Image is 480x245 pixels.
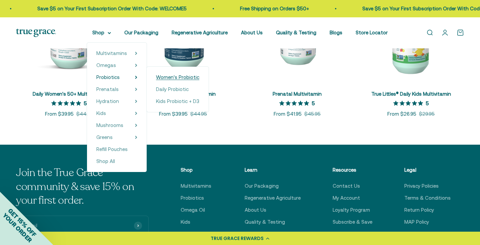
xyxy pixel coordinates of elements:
summary: Omegas [96,61,137,69]
compare-at-price: $44.95 [76,110,93,118]
a: Kids [96,109,106,117]
span: 5 out of 5 stars rating in total 14 reviews. [51,98,84,108]
compare-at-price: $44.95 [190,110,207,118]
a: Shop All [96,157,137,165]
a: About Us [241,30,263,35]
a: About Us [245,206,266,214]
a: Loyalty Program [333,206,370,214]
a: Omegas [96,61,116,69]
span: 5 out of 5 stars rating in total 4 reviews. [279,98,312,108]
a: My Account [333,194,360,202]
a: Regenerative Agriculture [172,30,228,35]
sale-price: From $39.95 [159,110,188,118]
a: Mushrooms [96,121,123,129]
span: Multivitamins [96,50,127,56]
p: Resources [333,166,372,174]
sale-price: From $39.95 [45,110,74,118]
a: Our Founder [245,230,273,238]
a: Prenatal Multivitamin [273,91,322,97]
a: Daily Probiotic [156,85,199,93]
span: Mushrooms [96,122,123,128]
compare-at-price: $45.95 [304,110,321,118]
a: Blogs [330,30,342,35]
compare-at-price: $29.95 [419,110,435,118]
summary: Mushrooms [96,121,137,129]
a: Quality & Testing [276,30,316,35]
p: Learn [245,166,301,174]
a: Daily Women's 50+ Multivitamin [33,91,106,97]
p: Shop [181,166,213,174]
p: Join the True Grace community & save 15% on your first order. [16,166,149,208]
span: Greens [96,134,113,140]
span: 5 out of 5 stars rating in total 6 reviews. [393,98,426,108]
a: Subscribe & Save [333,218,372,226]
a: Hydration [96,97,119,105]
p: 5 [84,100,87,106]
span: Kids [96,110,106,116]
span: Shop All [96,158,115,164]
summary: Hydration [96,97,137,105]
summary: Kids [96,109,137,117]
p: Save $5 on Your First Subscription Order With Code: WELCOME5 [37,5,187,13]
a: Prenatals [96,85,119,93]
a: Refill Pouches [96,145,137,153]
a: True Littles® Daily Kids Multivitamin [371,91,451,97]
a: Free Shipping on Orders $50+ [240,6,309,11]
span: Omegas [96,62,116,68]
summary: Prenatals [96,85,137,93]
p: 5 [312,100,315,106]
a: MAP Policy [404,218,429,226]
span: Women's Probiotic [156,74,199,80]
summary: Greens [96,133,137,141]
a: Kids [181,218,190,226]
span: Prenatals [96,86,119,92]
span: YOUR ORDER [1,212,33,244]
p: Legal [404,166,451,174]
p: 5 [426,100,429,106]
a: Kids Probiotic + D3 [156,97,199,105]
a: Contact Us [333,182,360,190]
a: Multivitamins [96,49,127,57]
a: Affiliates [333,230,353,238]
sale-price: From $41.95 [274,110,302,118]
a: Women's Probiotic [156,73,199,81]
sale-price: From $26.95 [387,110,416,118]
span: Kids Probiotic + D3 [156,98,199,104]
div: TRUE GRACE REWARDS [211,235,264,242]
span: Probiotics [96,74,120,80]
a: Probiotics [96,73,120,81]
a: Privacy Policies [404,182,439,190]
span: Refill Pouches [96,146,128,152]
summary: Probiotics [96,73,137,81]
a: Hydration [181,230,203,238]
span: GET 15% OFF [7,207,38,238]
a: Terms & Conditions [404,194,451,202]
a: Omega Oil [181,206,205,214]
summary: Shop [92,29,111,37]
span: Daily Probiotic [156,86,189,92]
a: Our Packaging [124,30,158,35]
a: Store Locator [356,30,388,35]
span: Hydration [96,98,119,104]
a: Return Policy [404,206,434,214]
a: Multivitamins [181,182,211,190]
a: Regenerative Agriculture [245,194,301,202]
a: Quality & Testing [245,218,285,226]
a: Our Packaging [245,182,279,190]
a: Greens [96,133,113,141]
a: Probiotics [181,194,204,202]
summary: Multivitamins [96,49,137,57]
